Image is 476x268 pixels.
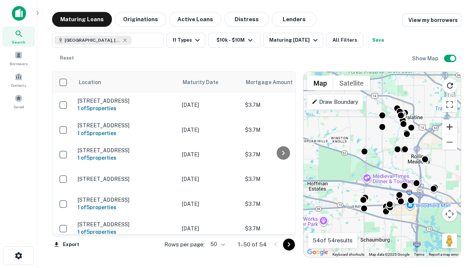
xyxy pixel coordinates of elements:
span: Contacts [11,82,26,88]
a: Borrowers [2,48,35,68]
button: Show satellite imagery [333,76,370,90]
p: [STREET_ADDRESS] [78,98,174,104]
button: Reset [55,51,79,66]
button: Active Loans [169,12,221,27]
h6: Show Map [412,54,440,63]
span: Map data ©2025 Google [369,252,409,256]
span: Borrowers [10,61,28,67]
button: Show street map [307,76,333,90]
button: Save your search to get updates of matches that match your search criteria. [366,33,390,48]
button: Reload search area [442,78,458,93]
h6: 1 of 5 properties [78,203,174,211]
p: [DATE] [182,175,238,183]
p: [STREET_ADDRESS] [78,221,174,228]
a: Saved [2,91,35,111]
button: Lenders [272,12,316,27]
p: [DATE] [182,200,238,208]
div: 0 0 [303,72,461,257]
p: $3.7M [245,126,319,134]
span: Mortgage Amount [246,78,302,87]
button: Toggle fullscreen view [442,97,457,112]
p: 54 of 54 results [313,236,353,245]
p: [STREET_ADDRESS] [78,147,174,154]
span: [GEOGRAPHIC_DATA], [GEOGRAPHIC_DATA] [65,37,120,44]
a: Search [2,26,35,47]
a: Terms (opens in new tab) [414,252,424,256]
h6: 1 of 5 properties [78,104,174,112]
iframe: Chat Widget [439,185,476,220]
img: capitalize-icon.png [12,6,26,21]
p: [DATE] [182,101,238,109]
a: Contacts [2,70,35,90]
button: Distress [224,12,269,27]
p: [DATE] [182,150,238,159]
h6: 1 of 5 properties [78,228,174,236]
button: 11 Types [167,33,205,48]
button: $10k - $10M [208,33,260,48]
p: [STREET_ADDRESS] [78,176,174,182]
span: Search [12,39,25,45]
p: Rows per page: [164,240,205,249]
button: Keyboard shortcuts [332,252,364,257]
button: Maturing [DATE] [263,33,323,48]
button: Go to next page [283,239,295,251]
p: [STREET_ADDRESS] [78,197,174,203]
th: Maturity Date [178,72,241,93]
button: Originations [115,12,166,27]
span: Saved [13,104,24,110]
p: [DATE] [182,126,238,134]
button: Zoom in [442,119,457,134]
th: Location [74,72,178,93]
div: 50 [208,239,226,250]
button: Export [52,239,81,250]
p: [STREET_ADDRESS] [78,122,174,129]
th: Mortgage Amount [241,72,323,93]
img: Google [305,248,330,257]
button: Drag Pegman onto the map to open Street View [442,233,457,248]
p: $3.7M [245,101,319,109]
a: Report a map error [429,252,459,256]
span: Location [78,78,101,87]
p: [DATE] [182,224,238,233]
button: Zoom out [442,135,457,150]
button: All Filters [326,33,363,48]
p: $3.7M [245,224,319,233]
a: Open this area in Google Maps (opens a new window) [305,248,330,257]
p: 1–50 of 54 [238,240,267,249]
h6: 1 of 5 properties [78,129,174,137]
p: $3.7M [245,150,319,159]
div: Maturing [DATE] [269,36,320,45]
p: $3.7M [245,175,319,183]
p: $3.7M [245,200,319,208]
p: Draw Boundary [312,98,358,106]
h6: 1 of 5 properties [78,154,174,162]
button: Maturing Loans [52,12,112,27]
a: View my borrowers [402,13,461,27]
span: Maturity Date [183,78,228,87]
